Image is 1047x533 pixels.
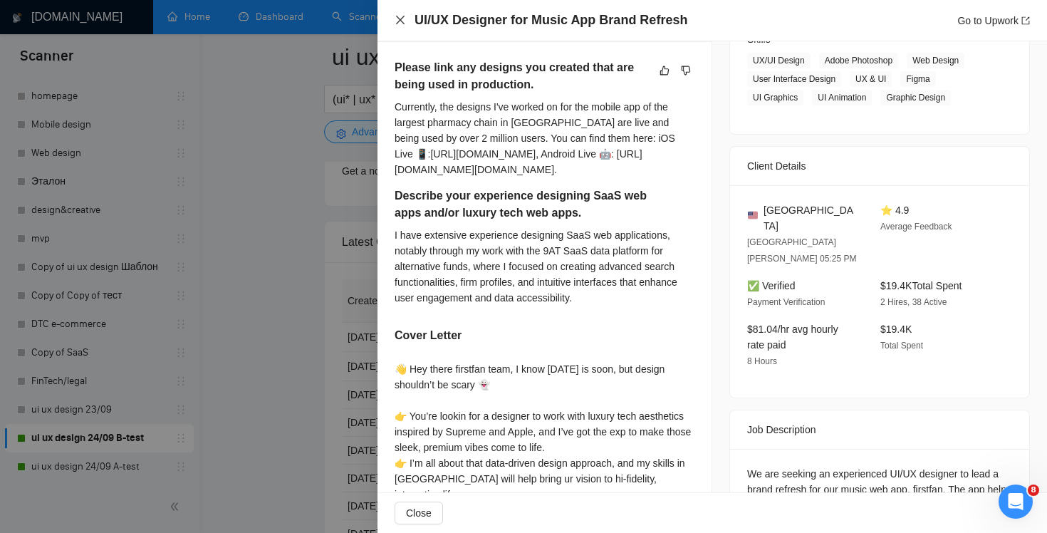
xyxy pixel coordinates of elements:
[656,62,673,79] button: like
[747,237,856,264] span: [GEOGRAPHIC_DATA][PERSON_NAME] 05:25 PM
[1028,485,1039,496] span: 8
[957,15,1030,26] a: Go to Upworkexport
[880,90,951,105] span: Graphic Design
[415,11,687,29] h4: UI/UX Designer for Music App Brand Refresh
[395,327,462,344] h5: Cover Letter
[819,53,898,68] span: Adobe Photoshop
[880,341,923,351] span: Total Spent
[880,222,952,232] span: Average Feedback
[747,53,811,68] span: UX/UI Design
[764,202,858,234] span: [GEOGRAPHIC_DATA]
[395,187,650,222] h5: Describe your experience designing SaaS web apps and/or luxury tech web apps.
[880,280,962,291] span: $19.4K Total Spent
[748,210,758,220] img: 🇺🇸
[747,90,803,105] span: UI Graphics
[395,14,406,26] span: close
[880,297,947,307] span: 2 Hires, 38 Active
[747,356,777,366] span: 8 Hours
[747,71,841,87] span: User Interface Design
[747,280,796,291] span: ✅ Verified
[395,502,443,524] button: Close
[850,71,892,87] span: UX & UI
[999,485,1033,519] iframe: Intercom live chat
[395,99,694,177] div: Currently, the designs I've worked on for the mobile app of the largest pharmacy chain in [GEOGRA...
[660,65,670,76] span: like
[907,53,964,68] span: Web Design
[406,505,432,521] span: Close
[747,324,838,351] span: $81.04/hr avg hourly rate paid
[1021,16,1030,25] span: export
[747,297,825,307] span: Payment Verification
[395,59,650,93] h5: Please link any designs you created that are being used in production.
[880,324,912,335] span: $19.4K
[900,71,935,87] span: Figma
[677,62,694,79] button: dislike
[681,65,691,76] span: dislike
[395,227,694,306] div: I have extensive experience designing SaaS web applications, notably through my work with the 9AT...
[812,90,872,105] span: UI Animation
[747,147,1012,185] div: Client Details
[747,410,1012,449] div: Job Description
[880,205,909,216] span: ⭐ 4.9
[395,14,406,26] button: Close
